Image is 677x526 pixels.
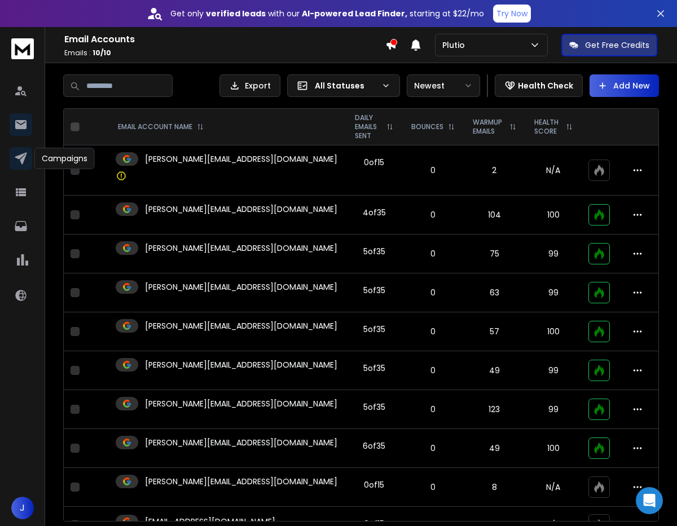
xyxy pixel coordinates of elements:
[118,122,204,131] div: EMAIL ACCOUNT NAME
[64,48,385,58] p: Emails :
[409,326,457,337] p: 0
[145,398,337,409] p: [PERSON_NAME][EMAIL_ADDRESS][DOMAIN_NAME]
[525,196,582,235] td: 100
[170,8,484,19] p: Get only with our starting at $22/mo
[363,440,385,452] div: 6 of 35
[442,39,469,51] p: Plutio
[145,281,337,293] p: [PERSON_NAME][EMAIL_ADDRESS][DOMAIN_NAME]
[145,153,337,165] p: [PERSON_NAME][EMAIL_ADDRESS][DOMAIN_NAME]
[364,157,384,168] div: 0 of 15
[473,118,505,136] p: WARMUP EMAILS
[525,312,582,351] td: 100
[145,242,337,254] p: [PERSON_NAME][EMAIL_ADDRESS][DOMAIN_NAME]
[363,324,385,335] div: 5 of 35
[493,5,531,23] button: Try Now
[64,33,385,46] h1: Email Accounts
[636,487,663,514] div: Open Intercom Messenger
[585,39,649,51] p: Get Free Credits
[464,235,525,273] td: 75
[464,390,525,429] td: 123
[34,148,95,169] div: Campaigns
[363,285,385,296] div: 5 of 35
[355,113,381,140] p: DAILY EMAILS SENT
[145,320,337,331] p: [PERSON_NAME][EMAIL_ADDRESS][DOMAIN_NAME]
[534,118,561,136] p: HEALTH SCORE
[206,8,266,19] strong: verified leads
[495,74,583,97] button: Health Check
[409,443,457,454] p: 0
[464,429,525,468] td: 49
[11,497,34,519] button: J
[93,48,111,58] span: 10 / 10
[407,74,480,97] button: Newest
[145,476,337,487] p: [PERSON_NAME][EMAIL_ADDRESS][DOMAIN_NAME]
[409,165,457,176] p: 0
[496,8,527,19] p: Try Now
[525,429,582,468] td: 100
[409,287,457,298] p: 0
[464,196,525,235] td: 104
[464,351,525,390] td: 49
[145,437,337,448] p: [PERSON_NAME][EMAIL_ADDRESS][DOMAIN_NAME]
[11,38,34,59] img: logo
[145,204,337,215] p: [PERSON_NAME][EMAIL_ADDRESS][DOMAIN_NAME]
[363,246,385,257] div: 5 of 35
[518,80,573,91] p: Health Check
[525,351,582,390] td: 99
[363,207,386,218] div: 4 of 35
[411,122,443,131] p: BOUNCES
[315,80,377,91] p: All Statuses
[302,8,407,19] strong: AI-powered Lead Finder,
[561,34,657,56] button: Get Free Credits
[409,365,457,376] p: 0
[590,74,659,97] button: Add New
[532,165,575,176] p: N/A
[409,248,457,259] p: 0
[525,390,582,429] td: 99
[364,479,384,490] div: 0 of 15
[409,404,457,415] p: 0
[525,235,582,273] td: 99
[363,401,385,413] div: 5 of 35
[145,359,337,370] p: [PERSON_NAME][EMAIL_ADDRESS][DOMAIN_NAME]
[363,363,385,374] div: 5 of 35
[525,273,582,312] td: 99
[464,145,525,196] td: 2
[464,312,525,351] td: 57
[219,74,280,97] button: Export
[464,273,525,312] td: 63
[409,209,457,220] p: 0
[532,481,575,493] p: N/A
[409,481,457,493] p: 0
[464,468,525,507] td: 8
